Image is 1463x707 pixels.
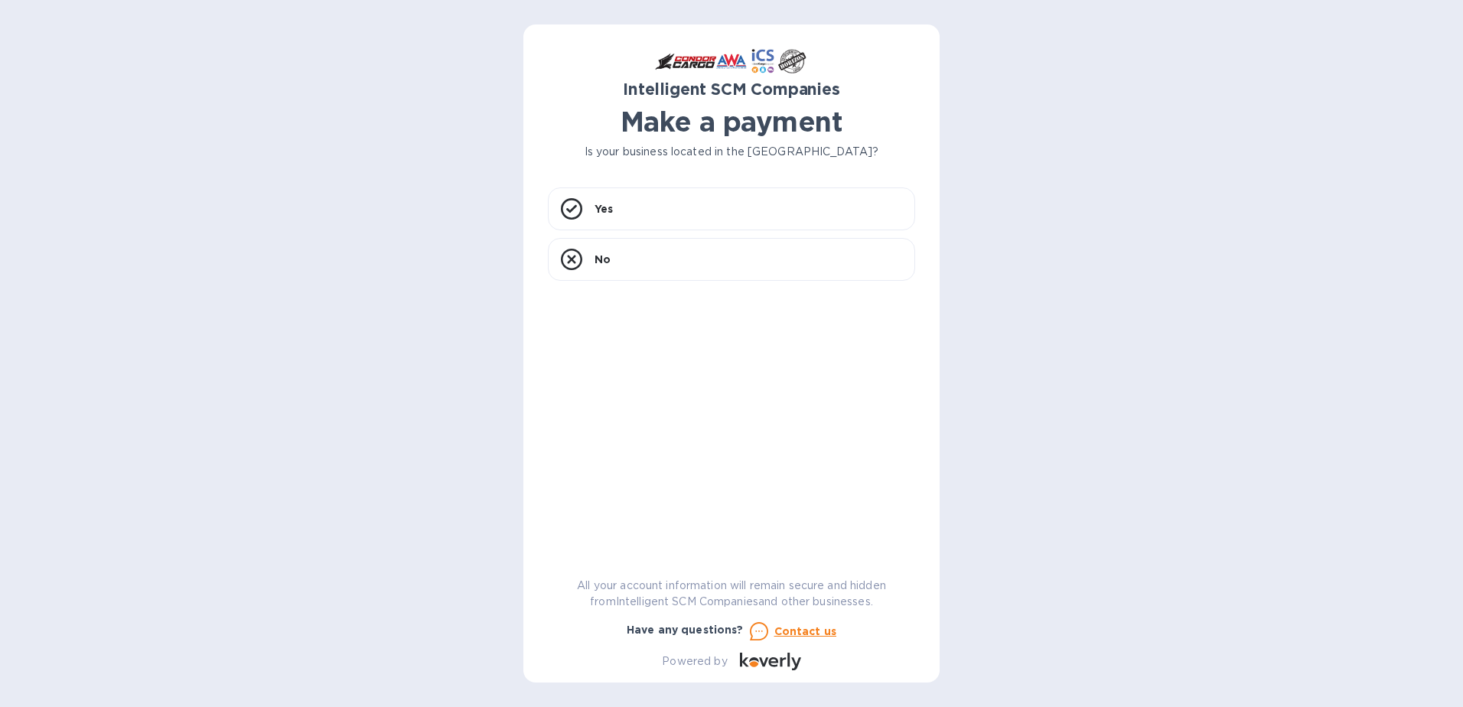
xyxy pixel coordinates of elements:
[627,624,744,636] b: Have any questions?
[662,653,727,670] p: Powered by
[548,106,915,138] h1: Make a payment
[548,578,915,610] p: All your account information will remain secure and hidden from Intelligent SCM Companies and oth...
[595,252,611,267] p: No
[548,144,915,160] p: Is your business located in the [GEOGRAPHIC_DATA]?
[774,625,837,637] u: Contact us
[595,201,613,217] p: Yes
[623,80,840,99] b: Intelligent SCM Companies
